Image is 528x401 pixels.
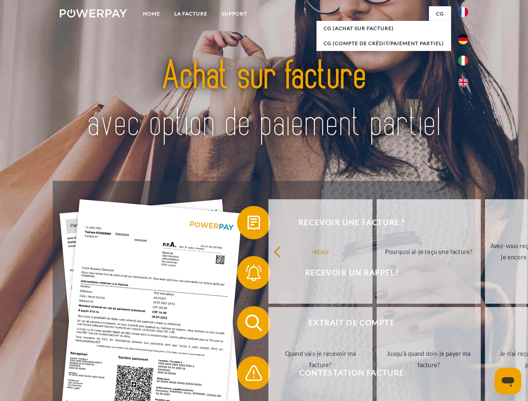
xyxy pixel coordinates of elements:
[167,6,214,21] a: LA FACTURE
[316,36,451,51] a: CG (Compte de crédit/paiement partiel)
[458,56,468,66] img: it
[382,348,476,371] div: Jusqu'à quand dois-je payer ma facture?
[429,6,451,21] a: CG
[458,7,468,17] img: fr
[273,246,367,257] div: retour
[60,9,127,18] img: logo-powerpay-white.svg
[80,40,448,160] img: title-powerpay_fr.svg
[136,6,167,21] a: Home
[382,246,476,257] div: Pourquoi ai-je reçu une facture?
[214,6,254,21] a: Support
[316,21,451,36] a: CG (achat sur facture)
[273,348,367,371] div: Quand vais-je recevoir ma facture?
[237,256,454,289] button: Recevoir un rappel?
[495,368,521,394] iframe: Bouton de lancement de la fenêtre de messagerie
[243,363,264,383] img: qb_warning.svg
[243,212,264,233] img: qb_bill.svg
[237,356,454,390] button: Contestation Facture
[237,306,454,340] button: Extrait de compte
[237,206,454,239] button: Recevoir une facture ?
[458,77,468,87] img: en
[243,312,264,333] img: qb_search.svg
[458,34,468,44] img: de
[243,262,264,283] img: qb_bell.svg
